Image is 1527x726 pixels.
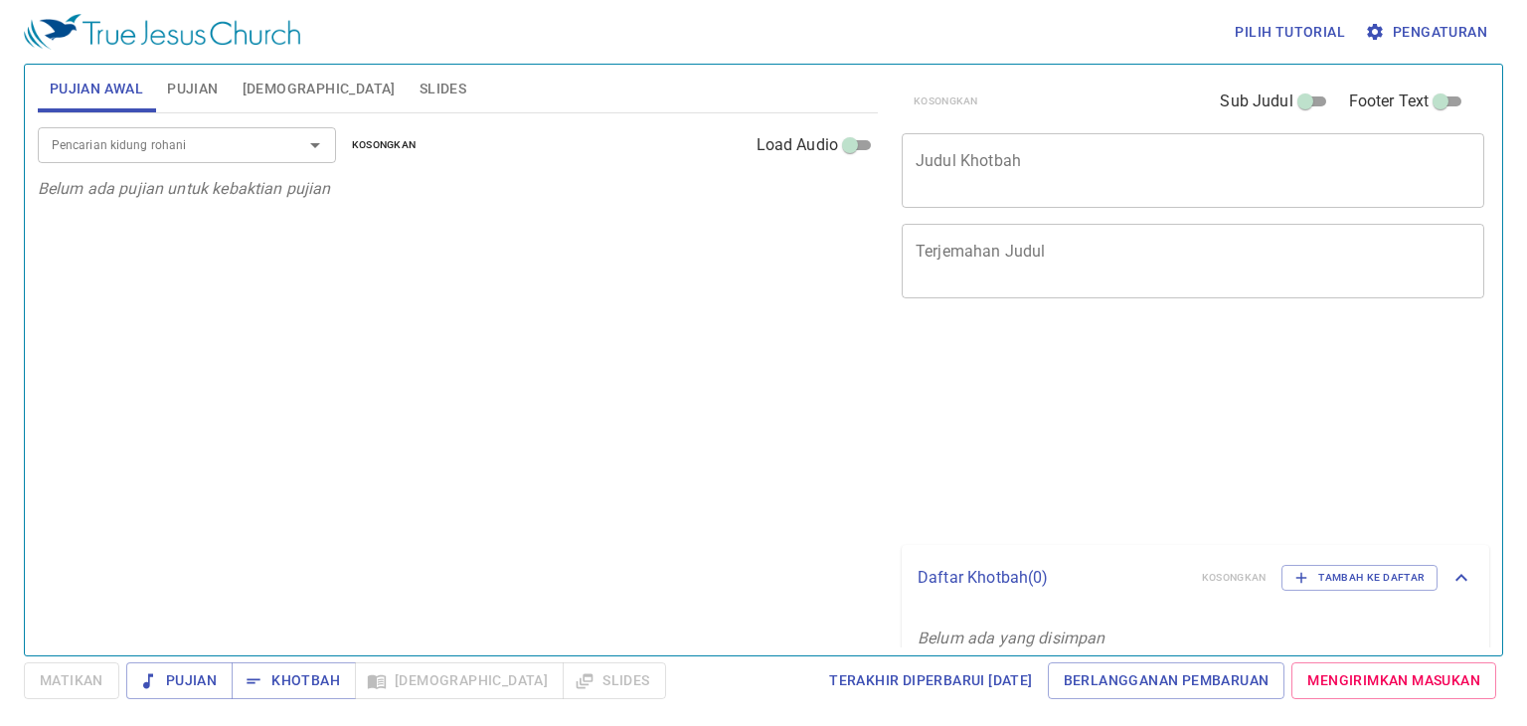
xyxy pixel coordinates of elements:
[1291,662,1496,699] a: Mengirimkan Masukan
[126,662,233,699] button: Pujian
[50,77,143,101] span: Pujian Awal
[340,133,428,157] button: Kosongkan
[420,77,466,101] span: Slides
[894,319,1370,537] iframe: from-child
[1064,668,1270,693] span: Berlangganan Pembaruan
[918,629,1104,647] i: Belum ada yang disimpan
[757,133,839,157] span: Load Audio
[1294,569,1425,587] span: Tambah ke Daftar
[248,668,340,693] span: Khotbah
[38,179,331,198] i: Belum ada pujian untuk kebaktian pujian
[1227,14,1353,51] button: Pilih tutorial
[902,545,1489,611] div: Daftar Khotbah(0)KosongkanTambah ke Daftar
[1307,668,1480,693] span: Mengirimkan Masukan
[829,668,1032,693] span: Terakhir Diperbarui [DATE]
[1220,90,1292,113] span: Sub Judul
[821,662,1040,699] a: Terakhir Diperbarui [DATE]
[1361,14,1495,51] button: Pengaturan
[24,14,300,50] img: True Jesus Church
[243,77,396,101] span: [DEMOGRAPHIC_DATA]
[1369,20,1487,45] span: Pengaturan
[1048,662,1285,699] a: Berlangganan Pembaruan
[167,77,218,101] span: Pujian
[301,131,329,159] button: Open
[1349,90,1430,113] span: Footer Text
[232,662,356,699] button: Khotbah
[352,136,417,154] span: Kosongkan
[142,668,217,693] span: Pujian
[918,566,1186,590] p: Daftar Khotbah ( 0 )
[1281,565,1438,591] button: Tambah ke Daftar
[1235,20,1345,45] span: Pilih tutorial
